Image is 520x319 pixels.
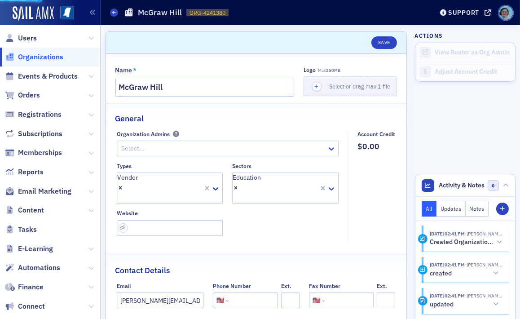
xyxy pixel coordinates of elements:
[216,296,224,305] div: 🇺🇸
[5,186,71,196] a: Email Marketing
[439,181,485,190] span: Activity & Notes
[5,282,44,292] a: Finance
[436,201,466,217] button: Updates
[18,90,40,100] span: Orders
[377,283,387,289] div: Ext.
[5,263,60,273] a: Automations
[488,180,499,191] span: 0
[233,182,261,192] div: Remove Education
[18,263,60,273] span: Automations
[465,230,502,237] span: Rachel Shirley
[5,167,44,177] a: Reports
[326,67,340,73] span: 250MB
[430,238,502,247] button: Created Organization: McGraw Hill ([GEOGRAPHIC_DATA], [GEOGRAPHIC_DATA])
[115,113,144,124] h2: General
[358,131,396,137] div: Account Credit
[5,244,53,254] a: E-Learning
[422,201,437,217] button: All
[5,52,63,62] a: Organizations
[430,261,465,268] time: 8/13/2025 02:41 PM
[18,148,62,158] span: Memberships
[117,210,138,217] div: Website
[60,6,74,20] img: SailAMX
[18,244,53,254] span: E-Learning
[448,9,479,17] div: Support
[430,301,454,309] h5: updated
[5,33,37,43] a: Users
[5,148,62,158] a: Memberships
[18,301,45,311] span: Connect
[313,296,320,305] div: 🇺🇸
[18,225,37,235] span: Tasks
[318,67,340,73] span: Max
[430,270,452,278] h5: created
[435,68,510,76] div: Adjust Account Credit
[233,173,261,182] div: Education
[430,292,465,299] time: 8/13/2025 02:41 PM
[329,83,390,90] span: Select or drag max 1 file
[498,5,514,21] span: Profile
[117,131,170,137] div: Organization Admins
[18,186,71,196] span: Email Marketing
[430,300,502,309] button: updated
[18,52,63,62] span: Organizations
[281,283,291,289] div: Ext.
[213,283,251,289] div: Phone Number
[115,265,171,276] h2: Contact Details
[371,36,397,49] button: Save
[18,71,78,81] span: Events & Products
[18,167,44,177] span: Reports
[117,163,132,169] div: Types
[5,225,37,235] a: Tasks
[117,173,138,182] div: Vendor
[418,296,427,306] div: Update
[5,71,78,81] a: Events & Products
[54,6,74,21] a: View Homepage
[115,66,132,75] div: Name
[466,201,489,217] button: Notes
[5,90,40,100] a: Orders
[415,31,443,40] h4: Actions
[18,129,62,139] span: Subscriptions
[358,141,396,152] span: $0.00
[18,205,44,215] span: Content
[117,182,138,192] div: Remove Vendor
[189,9,225,17] span: ORG-4241380
[430,269,502,278] button: created
[5,205,44,215] a: Content
[133,66,137,75] abbr: This field is required
[430,230,465,237] time: 8/13/2025 02:41 PM
[18,33,37,43] span: Users
[13,6,54,21] img: SailAMX
[5,301,45,311] a: Connect
[5,110,62,120] a: Registrations
[117,283,131,289] div: Email
[415,62,515,81] a: Adjust Account Credit
[309,283,340,289] div: Fax Number
[430,238,494,246] h5: Created Organization: McGraw Hill ([GEOGRAPHIC_DATA], [GEOGRAPHIC_DATA])
[465,261,502,268] span: Rachel Shirley
[232,163,251,169] div: Sectors
[465,292,502,299] span: Rachel Shirley
[418,234,427,244] div: Activity
[18,110,62,120] span: Registrations
[5,129,62,139] a: Subscriptions
[418,265,427,275] div: Creation
[304,66,316,73] div: Logo
[18,282,44,292] span: Finance
[138,7,182,18] h1: McGraw Hill
[304,76,397,96] button: Select or drag max 1 file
